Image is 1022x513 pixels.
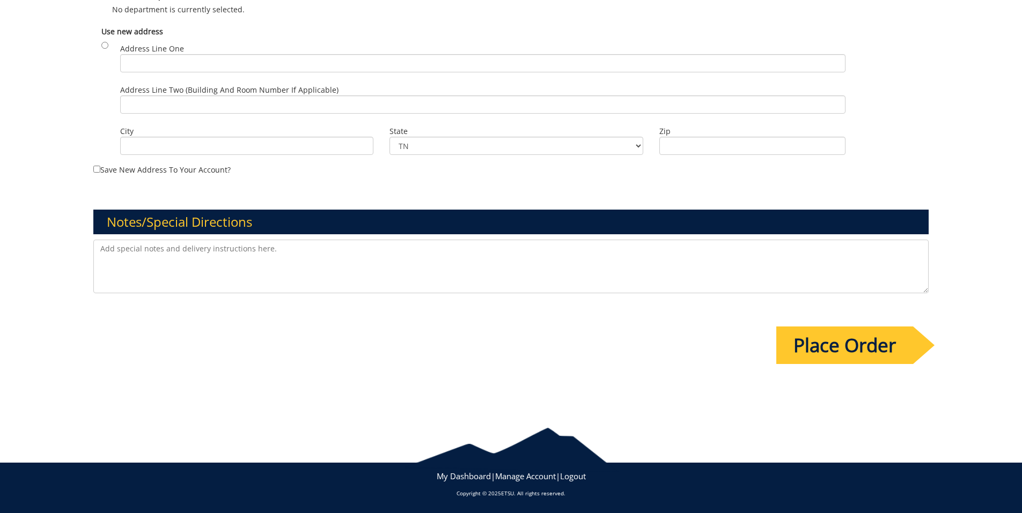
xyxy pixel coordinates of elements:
b: Use new address [101,26,163,36]
input: Address Line One [120,54,845,72]
label: City [120,126,374,137]
a: My Dashboard [437,471,491,481]
p: No department is currently selected. [101,4,921,15]
label: Zip [659,126,845,137]
a: Manage Account [495,471,556,481]
input: Save new address to your account? [93,166,100,173]
label: State [389,126,643,137]
label: Address Line Two (Building and Room Number if applicable) [120,85,845,114]
input: Zip [659,137,845,155]
a: Logout [560,471,586,481]
label: Address Line One [120,43,845,72]
input: Address Line Two (Building and Room Number if applicable) [120,95,845,114]
input: Place Order [776,326,913,364]
a: ETSU [501,489,514,497]
input: City [120,137,374,155]
h3: Notes/Special Directions [93,210,929,234]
